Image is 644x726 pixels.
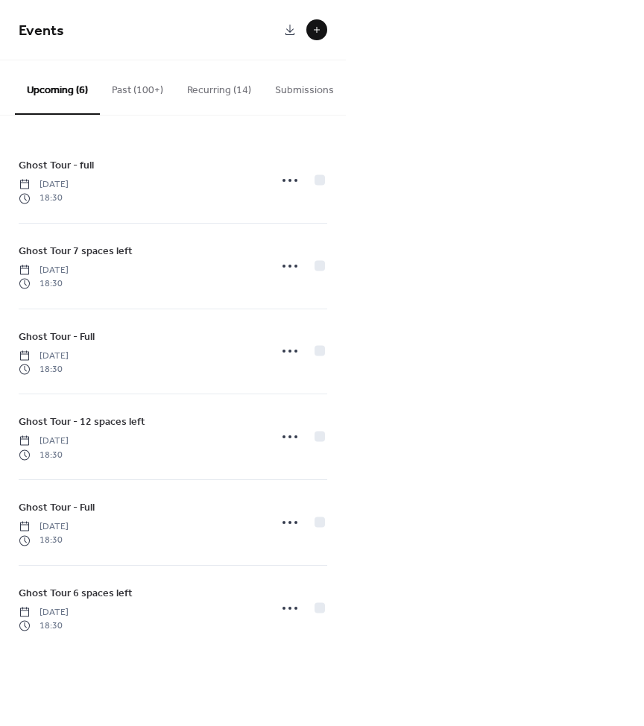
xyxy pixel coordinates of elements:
[19,435,69,448] span: [DATE]
[19,329,95,344] span: Ghost Tour - Full
[19,619,69,633] span: 18:30
[19,349,69,362] span: [DATE]
[19,605,69,619] span: [DATE]
[263,60,346,113] button: Submissions
[19,277,69,291] span: 18:30
[19,178,69,192] span: [DATE]
[19,328,95,345] a: Ghost Tour - Full
[100,60,175,113] button: Past (100+)
[19,520,69,534] span: [DATE]
[19,413,145,430] a: Ghost Tour - 12 spaces left
[19,158,94,174] span: Ghost Tour - full
[19,499,95,516] a: Ghost Tour - Full
[15,60,100,115] button: Upcoming (6)
[19,534,69,547] span: 18:30
[19,192,69,205] span: 18:30
[19,243,133,259] span: Ghost Tour 7 spaces left
[175,60,263,113] button: Recurring (14)
[19,585,133,601] span: Ghost Tour 6 spaces left
[19,500,95,516] span: Ghost Tour - Full
[19,362,69,376] span: 18:30
[19,448,69,461] span: 18:30
[19,16,64,45] span: Events
[19,584,133,602] a: Ghost Tour 6 spaces left
[19,157,94,174] a: Ghost Tour - full
[19,242,133,259] a: Ghost Tour 7 spaces left
[19,414,145,430] span: Ghost Tour - 12 spaces left
[19,263,69,277] span: [DATE]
